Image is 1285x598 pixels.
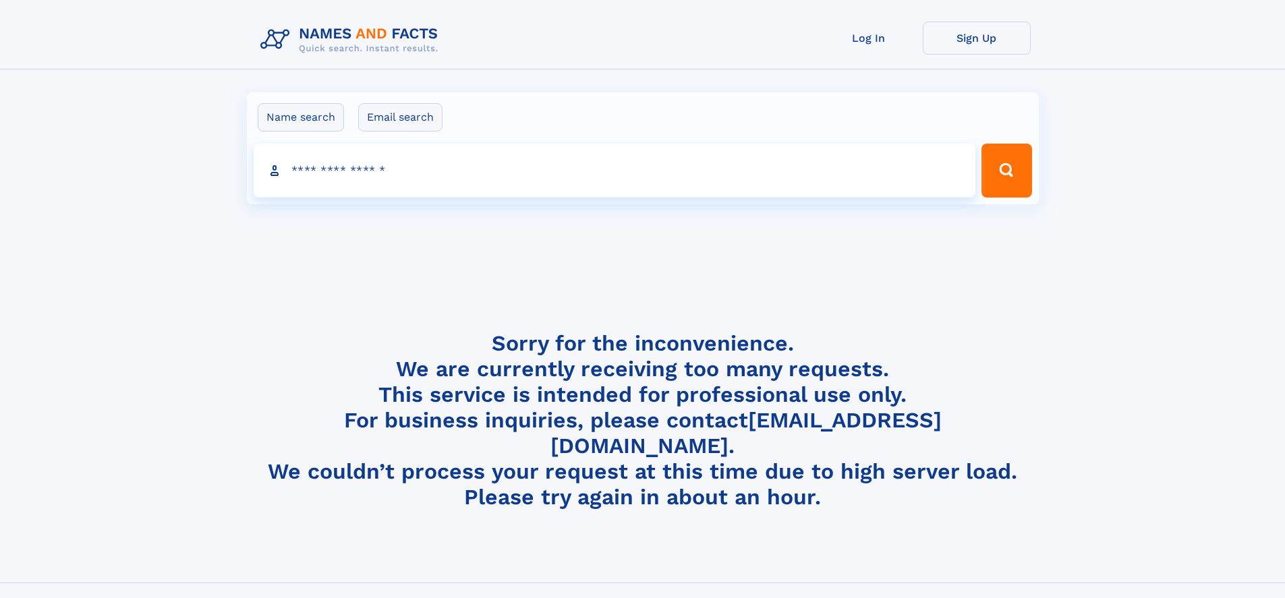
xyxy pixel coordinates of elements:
[981,144,1031,198] button: Search Button
[358,103,442,131] label: Email search
[255,330,1031,510] h4: Sorry for the inconvenience. We are currently receiving too many requests. This service is intend...
[815,22,923,55] a: Log In
[550,407,942,458] a: [EMAIL_ADDRESS][DOMAIN_NAME]
[255,22,449,58] img: Logo Names and Facts
[254,144,976,198] input: search input
[923,22,1031,55] a: Sign Up
[258,103,344,131] label: Name search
